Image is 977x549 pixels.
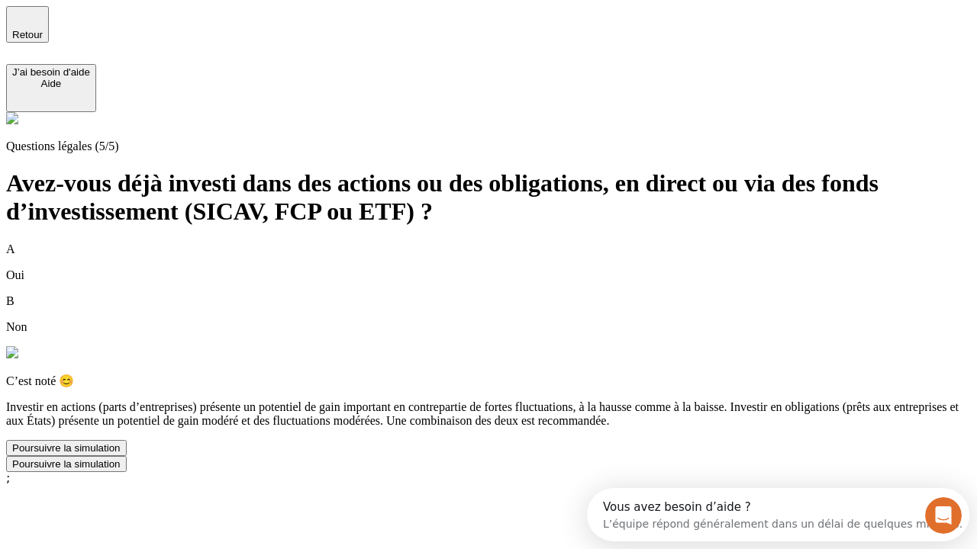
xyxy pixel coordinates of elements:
span: Retour [12,29,43,40]
img: alexis.png [6,112,18,124]
iframe: Intercom live chat [925,497,962,534]
p: B [6,294,971,308]
div: L’équipe répond généralement dans un délai de quelques minutes. [16,25,376,41]
img: alexis.png [6,346,18,358]
div: Aide [12,78,90,89]
iframe: Intercom live chat discovery launcher [587,488,969,541]
p: Investir en actions (parts d’entreprises) présente un potentiel de gain important en contrepartie... [6,400,971,428]
div: J’ai besoin d'aide [12,66,90,78]
p: A [6,242,971,256]
div: Poursuivre la simulation [12,442,121,454]
p: Oui [6,268,971,282]
p: Questions légales (5/5) [6,140,971,153]
button: Poursuivre la simulation [6,456,127,472]
button: Poursuivre la simulation [6,440,127,456]
div: ; [6,472,971,484]
p: C’est noté 😊 [6,374,971,388]
div: Poursuivre la simulation [12,458,121,470]
button: J’ai besoin d'aideAide [6,64,96,112]
div: Ouvrir le Messenger Intercom [6,6,421,48]
h1: Avez-vous déjà investi dans des actions ou des obligations, en direct ou via des fonds d’investis... [6,169,971,226]
button: Retour [6,6,49,43]
p: Non [6,320,971,334]
div: Vous avez besoin d’aide ? [16,13,376,25]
